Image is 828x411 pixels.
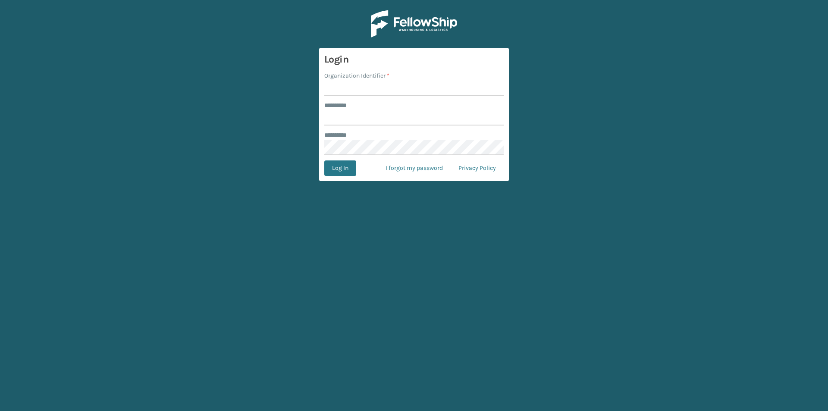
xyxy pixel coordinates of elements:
a: Privacy Policy [451,160,504,176]
button: Log In [324,160,356,176]
a: I forgot my password [378,160,451,176]
label: Organization Identifier [324,71,389,80]
img: Logo [371,10,457,38]
h3: Login [324,53,504,66]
